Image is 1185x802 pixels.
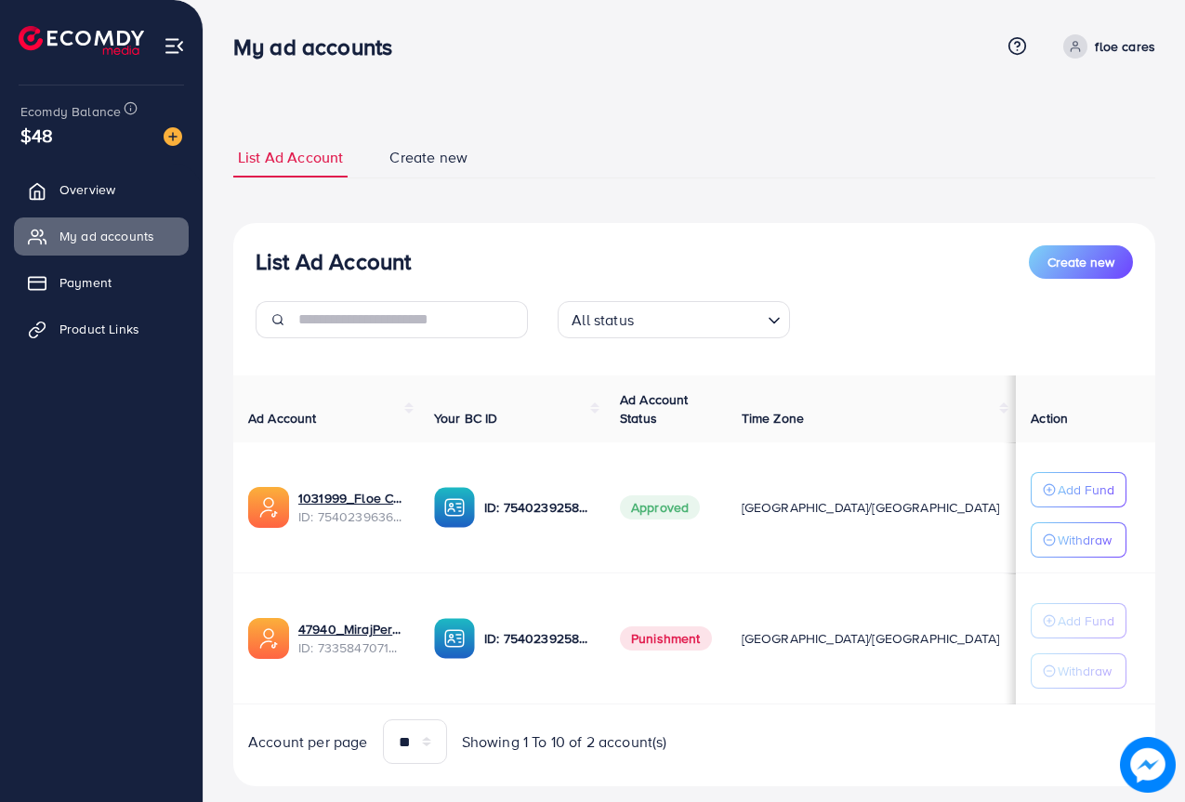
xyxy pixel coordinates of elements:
p: ID: 7540239258766950407 [484,627,590,650]
button: Create new [1029,245,1133,279]
p: Withdraw [1058,529,1112,551]
img: image [164,127,182,146]
span: Ecomdy Balance [20,102,121,121]
span: Overview [59,180,115,199]
img: logo [19,26,144,55]
span: My ad accounts [59,227,154,245]
img: ic-ads-acc.e4c84228.svg [248,618,289,659]
button: Add Fund [1031,472,1126,507]
img: ic-ads-acc.e4c84228.svg [248,487,289,528]
a: My ad accounts [14,217,189,255]
img: ic-ba-acc.ded83a64.svg [434,618,475,659]
span: Ad Account Status [620,390,689,427]
h3: My ad accounts [233,33,407,60]
a: Overview [14,171,189,208]
img: menu [164,35,185,57]
p: ID: 7540239258766950407 [484,496,590,519]
span: [GEOGRAPHIC_DATA]/[GEOGRAPHIC_DATA] [742,498,1000,517]
span: Create new [389,147,467,168]
div: Search for option [558,301,790,338]
img: ic-ba-acc.ded83a64.svg [434,487,475,528]
span: Your BC ID [434,409,498,427]
div: <span class='underline'>1031999_Floe Cares ad acc no 1_1755598915786</span></br>7540239636447166482 [298,489,404,527]
p: Add Fund [1058,610,1114,632]
span: Showing 1 To 10 of 2 account(s) [462,731,667,753]
a: floe cares [1056,34,1155,59]
button: Withdraw [1031,522,1126,558]
span: Approved [620,495,700,519]
button: Add Fund [1031,603,1126,638]
span: Action [1031,409,1068,427]
div: <span class='underline'>47940_MirajPerfumes_1708010012354</span></br>7335847071930531842 [298,620,404,658]
span: List Ad Account [238,147,343,168]
span: Account per page [248,731,368,753]
span: ID: 7335847071930531842 [298,638,404,657]
a: 47940_MirajPerfumes_1708010012354 [298,620,404,638]
p: floe cares [1095,35,1155,58]
span: Punishment [620,626,712,651]
button: Withdraw [1031,653,1126,689]
input: Search for option [639,303,760,334]
a: 1031999_Floe Cares ad acc no 1_1755598915786 [298,489,404,507]
a: Payment [14,264,189,301]
h3: List Ad Account [256,248,411,275]
span: Payment [59,273,112,292]
span: Product Links [59,320,139,338]
a: Product Links [14,310,189,348]
span: [GEOGRAPHIC_DATA]/[GEOGRAPHIC_DATA] [742,629,1000,648]
span: All status [568,307,638,334]
p: Add Fund [1058,479,1114,501]
span: Create new [1047,253,1114,271]
span: Time Zone [742,409,804,427]
span: ID: 7540239636447166482 [298,507,404,526]
img: image [1120,737,1175,792]
span: Ad Account [248,409,317,427]
p: Withdraw [1058,660,1112,682]
span: $48 [20,122,53,149]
